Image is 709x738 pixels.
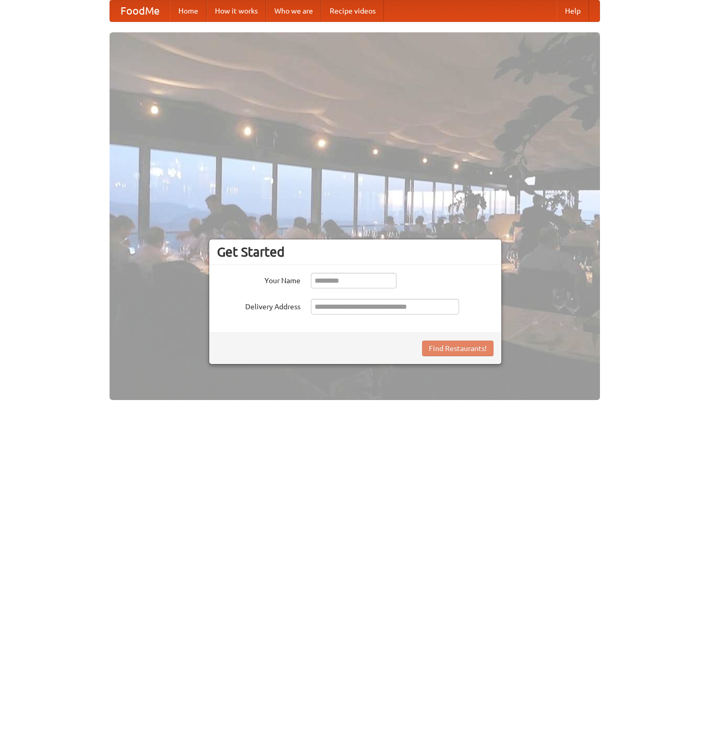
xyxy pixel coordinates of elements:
[422,341,494,356] button: Find Restaurants!
[321,1,384,21] a: Recipe videos
[217,273,301,286] label: Your Name
[266,1,321,21] a: Who we are
[207,1,266,21] a: How it works
[110,1,170,21] a: FoodMe
[557,1,589,21] a: Help
[217,244,494,260] h3: Get Started
[217,299,301,312] label: Delivery Address
[170,1,207,21] a: Home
